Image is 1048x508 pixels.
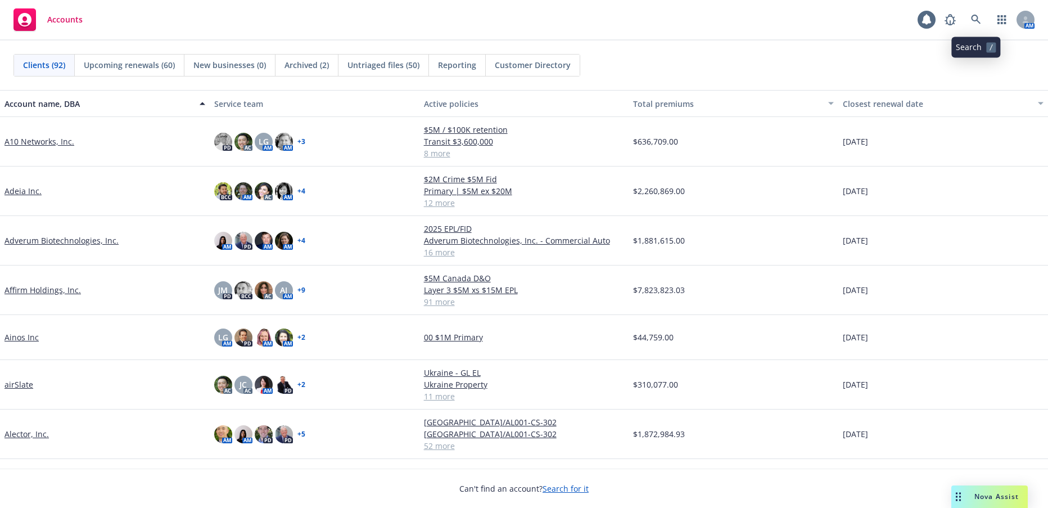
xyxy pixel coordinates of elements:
div: Active policies [424,98,625,110]
img: photo [214,182,232,200]
div: Closest renewal date [843,98,1031,110]
span: $7,823,823.03 [633,284,685,296]
a: $5M Canada D&O [424,272,625,284]
img: photo [214,232,232,250]
img: photo [255,425,273,443]
span: LG [259,136,269,147]
img: photo [255,281,273,299]
a: + 9 [297,287,305,294]
img: photo [214,425,232,443]
span: AJ [280,284,287,296]
img: photo [234,425,252,443]
a: Adeia Inc. [4,185,42,197]
span: $636,709.00 [633,136,678,147]
a: + 2 [297,381,305,388]
a: Search [965,8,987,31]
a: 12 more [424,197,625,209]
span: [DATE] [843,284,868,296]
a: Primary | $5M ex $20M [424,185,625,197]
img: photo [214,133,232,151]
span: [DATE] [843,235,868,246]
img: photo [255,329,273,347]
button: Total premiums [629,90,838,117]
img: photo [234,329,252,347]
span: Customer Directory [495,59,571,71]
span: $2,260,869.00 [633,185,685,197]
button: Nova Assist [951,485,1028,508]
a: Layer 3 $5M xs $15M EPL [424,284,625,296]
a: + 3 [297,138,305,145]
a: 11 more [424,390,625,402]
a: $2M Crime $5M Fid [424,173,625,185]
a: Alector, Inc. [4,428,49,440]
a: Accounts [9,4,87,35]
span: LG [218,331,228,343]
a: 52 more [424,440,625,452]
a: + 2 [297,334,305,341]
img: photo [275,425,293,443]
span: Accounts [47,15,83,24]
a: $5M / $100K retention [424,124,625,136]
a: A10 Networks, Inc. [4,136,74,147]
span: [DATE] [843,379,868,390]
span: $1,872,984.93 [633,428,685,440]
span: Archived (2) [284,59,329,71]
span: JC [240,379,247,390]
span: [DATE] [843,185,868,197]
img: photo [275,329,293,347]
img: photo [255,182,273,200]
span: $1,881,615.00 [633,235,685,246]
span: Untriaged files (50) [347,59,419,71]
img: photo [275,376,293,394]
a: 91 more [424,296,625,308]
a: 00 $1M Primary [424,331,625,343]
a: Adverum Biotechnologies, Inc. [4,235,119,246]
a: Search for it [543,483,589,494]
img: photo [255,232,273,250]
span: Can't find an account? [459,483,589,494]
img: photo [275,232,293,250]
span: Reporting [438,59,476,71]
img: photo [275,182,293,200]
a: Switch app [991,8,1013,31]
div: Total premiums [633,98,821,110]
span: [DATE] [843,331,868,343]
span: [DATE] [843,136,868,147]
img: photo [214,376,232,394]
a: Affirm Holdings, Inc. [4,284,81,296]
span: $310,077.00 [633,379,678,390]
span: Nova Assist [974,492,1019,501]
a: + 4 [297,237,305,244]
img: photo [234,133,252,151]
span: New businesses (0) [193,59,266,71]
span: [DATE] [843,428,868,440]
a: [GEOGRAPHIC_DATA]/AL001-CS-302 [424,416,625,428]
span: JM [218,284,228,296]
span: Clients (92) [23,59,65,71]
button: Active policies [419,90,629,117]
img: photo [255,376,273,394]
a: + 4 [297,188,305,195]
img: photo [234,281,252,299]
div: Account name, DBA [4,98,193,110]
div: Drag to move [951,485,965,508]
a: [GEOGRAPHIC_DATA]/AL001-CS-302 [424,428,625,440]
a: 16 more [424,246,625,258]
a: Ukraine - GL EL [424,367,625,379]
a: Singapore/AT148009 (ASPEN-09-03) [424,466,625,478]
a: 8 more [424,147,625,159]
img: photo [234,232,252,250]
a: + 5 [297,431,305,438]
div: Service team [214,98,415,110]
a: Report a Bug [939,8,961,31]
button: Closest renewal date [838,90,1048,117]
span: Upcoming renewals (60) [84,59,175,71]
img: photo [275,133,293,151]
a: 2025 EPL/FID [424,223,625,235]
